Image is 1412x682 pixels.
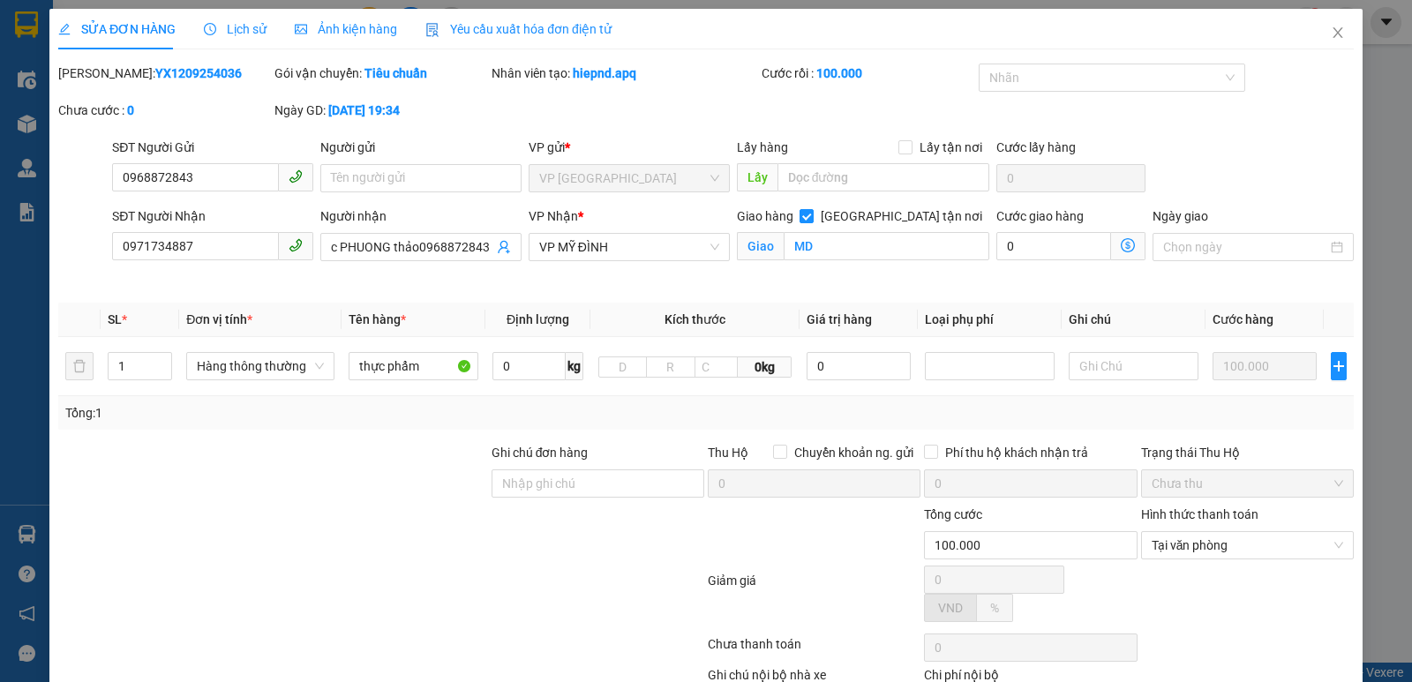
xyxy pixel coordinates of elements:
span: Thu Hộ [708,446,748,460]
div: Giảm giá [706,571,922,630]
span: Phí thu hộ khách nhận trả [938,443,1095,462]
input: D [598,356,647,378]
b: YX1209254036 [155,66,242,80]
input: Dọc đường [777,163,990,191]
input: Ghi Chú [1069,352,1198,380]
span: Ảnh kiện hàng [295,22,397,36]
span: kg [566,352,583,380]
b: hiepnd.apq [573,66,636,80]
b: 100.000 [816,66,862,80]
input: Cước giao hàng [996,232,1111,260]
input: Giao tận nơi [784,232,990,260]
span: SỬA ĐƠN HÀNG [58,22,176,36]
strong: CHUYỂN PHÁT NHANH AN PHÚ QUÝ [51,14,178,71]
span: Lấy hàng [737,140,788,154]
input: Ngày giao [1163,237,1327,257]
span: dollar-circle [1121,238,1135,252]
span: VP Cầu Yên Xuân [539,165,719,191]
span: Tại văn phòng [1152,532,1343,558]
input: C [695,356,739,378]
img: logo [9,88,41,176]
button: plus [1331,352,1347,380]
div: Cước rồi : [762,64,974,83]
div: SĐT Người Nhận [112,206,313,226]
span: close [1331,26,1345,40]
th: Ghi chú [1062,303,1205,337]
span: user-add [497,240,511,254]
span: Đơn vị tính [186,312,252,326]
div: Người gửi [320,138,522,157]
div: Nhân viên tạo: [492,64,759,83]
label: Cước lấy hàng [996,140,1076,154]
label: Cước giao hàng [996,209,1084,223]
span: Kích thước [665,312,725,326]
img: icon [425,23,439,37]
span: edit [58,23,71,35]
div: Người nhận [320,206,522,226]
label: Ghi chú đơn hàng [492,446,589,460]
span: Cước hàng [1213,312,1273,326]
span: [GEOGRAPHIC_DATA] tận nơi [814,206,989,226]
div: SĐT Người Gửi [112,138,313,157]
span: Lịch sử [204,22,267,36]
span: plus [1332,359,1346,373]
span: picture [295,23,307,35]
span: % [990,601,999,615]
span: clock-circle [204,23,216,35]
th: Loại phụ phí [918,303,1062,337]
span: Giao hàng [737,209,793,223]
span: Định lượng [507,312,569,326]
b: 0 [127,103,134,117]
label: Ngày giao [1153,209,1208,223]
span: Yêu cầu xuất hóa đơn điện tử [425,22,612,36]
input: Cước lấy hàng [996,164,1145,192]
span: phone [289,169,303,184]
div: Gói vận chuyển: [274,64,487,83]
div: Trạng thái Thu Hộ [1141,443,1354,462]
input: 0 [1213,352,1317,380]
b: Tiêu chuẩn [364,66,427,80]
span: VND [938,601,963,615]
span: Tổng cước [924,507,982,521]
div: Tổng: 1 [65,403,546,423]
span: VP Nhận [529,209,578,223]
button: delete [65,352,94,380]
div: Chưa thanh toán [706,634,922,665]
label: Hình thức thanh toán [1141,507,1258,521]
span: SL [108,312,122,326]
span: Lấy tận nơi [913,138,989,157]
span: phone [289,238,303,252]
span: Hàng thông thường [197,353,324,379]
div: Ngày GD: [274,101,487,120]
span: Chưa thu [1152,470,1343,497]
div: VP gửi [529,138,730,157]
div: Chưa cước : [58,101,271,120]
input: VD: Bàn, Ghế [349,352,478,380]
span: [GEOGRAPHIC_DATA], [GEOGRAPHIC_DATA] ↔ [GEOGRAPHIC_DATA] [45,75,180,135]
span: Chuyển khoản ng. gửi [787,443,920,462]
span: Giá trị hàng [807,312,872,326]
div: [PERSON_NAME]: [58,64,271,83]
b: [DATE] 19:34 [328,103,400,117]
span: Tên hàng [349,312,406,326]
input: R [646,356,695,378]
span: Giao [737,232,784,260]
button: Close [1313,9,1363,58]
span: VP MỸ ĐÌNH [539,234,719,260]
span: Lấy [737,163,777,191]
input: Ghi chú đơn hàng [492,469,704,498]
span: 0kg [738,356,792,378]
